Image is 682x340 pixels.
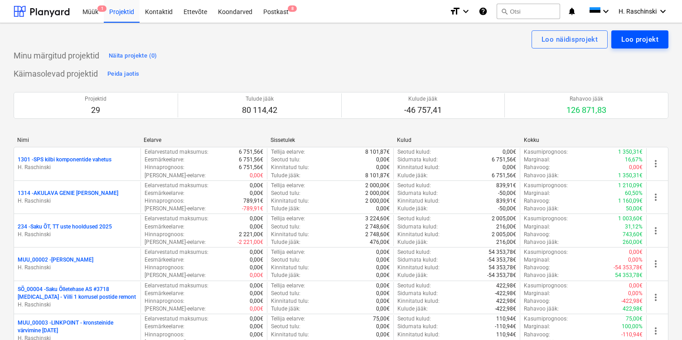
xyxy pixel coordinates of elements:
[450,6,460,17] i: format_size
[619,8,657,15] span: H. Raschinski
[239,156,263,164] p: 6 751,56€
[145,164,184,171] p: Hinnaprognoos :
[650,292,661,303] span: more_vert
[618,215,643,223] p: 1 003,60€
[524,137,643,143] div: Kokku
[271,248,305,256] p: Tellija eelarve :
[524,264,550,272] p: Rahavoog :
[145,297,184,305] p: Hinnaprognoos :
[376,264,390,272] p: 0,00€
[622,323,643,330] p: 100,00%
[145,315,208,323] p: Eelarvestatud maksumus :
[625,189,643,197] p: 60,50%
[524,223,550,231] p: Marginaal :
[524,164,550,171] p: Rahavoog :
[629,282,643,290] p: 0,00€
[250,282,263,290] p: 0,00€
[365,223,390,231] p: 2 748,60€
[397,256,438,264] p: Sidumata kulud :
[625,156,643,164] p: 16,67%
[250,172,263,180] p: 0,00€
[18,319,137,335] p: MUU_00003 - LINKPOINT - kronsteinide värvimine [DATE]
[629,248,643,256] p: 0,00€
[629,164,643,171] p: 0,00€
[18,223,137,238] div: 234 -Saku ÕT, TT uste hooldused 2025H. Raschinski
[145,182,208,189] p: Eelarvestatud maksumus :
[397,148,431,156] p: Seotud kulud :
[109,51,157,61] div: Näita projekte (0)
[567,6,576,17] i: notifications
[611,30,668,49] button: Loo projekt
[496,182,516,189] p: 839,91€
[250,264,263,272] p: 0,00€
[18,286,137,301] p: SÕ_00004 - Saku Õlletehase AS #3718 [MEDICAL_DATA] - Villi 1 korrusel postide remont
[623,305,643,313] p: 422,98€
[271,189,300,197] p: Seotud tulu :
[524,197,550,205] p: Rahavoog :
[397,189,438,197] p: Sidumata kulud :
[524,290,550,297] p: Marginaal :
[397,238,428,246] p: Kulude jääk :
[397,182,431,189] p: Seotud kulud :
[650,192,661,203] span: more_vert
[250,290,263,297] p: 0,00€
[85,105,106,116] p: 29
[397,205,428,213] p: Kulude jääk :
[625,223,643,231] p: 31,12%
[239,231,263,238] p: 2 221,00€
[496,331,516,339] p: 110,94€
[496,315,516,323] p: 110,94€
[239,148,263,156] p: 6 751,56€
[397,197,440,205] p: Kinnitatud kulud :
[542,34,598,45] div: Loo näidisprojekt
[145,282,208,290] p: Eelarvestatud maksumus :
[271,238,300,246] p: Tulude jääk :
[492,156,516,164] p: 6 751,56€
[492,172,516,180] p: 6 751,56€
[489,264,516,272] p: 54 353,78€
[618,182,643,189] p: 1 210,09€
[376,331,390,339] p: 0,00€
[496,238,516,246] p: 216,00€
[250,215,263,223] p: 0,00€
[365,231,390,238] p: 2 748,60€
[18,164,137,171] p: H. Raschinski
[271,272,300,279] p: Tulude jääk :
[524,323,550,330] p: Marginaal :
[496,197,516,205] p: 839,91€
[243,197,263,205] p: 789,91€
[376,164,390,171] p: 0,00€
[18,286,137,309] div: SÕ_00004 -Saku Õlletehase AS #3718 [MEDICAL_DATA] - Villi 1 korrusel postide remontH. Raschinski
[288,5,297,12] span: 8
[489,248,516,256] p: 54 353,78€
[365,148,390,156] p: 8 101,87€
[495,305,516,313] p: -422,98€
[376,156,390,164] p: 0,00€
[621,34,658,45] div: Loo projekt
[145,290,184,297] p: Eesmärkeelarve :
[271,297,309,305] p: Kinnitatud tulu :
[524,189,550,197] p: Marginaal :
[524,272,559,279] p: Rahavoo jääk :
[106,49,160,63] button: Näita projekte (0)
[524,215,568,223] p: Kasumiprognoos :
[397,305,428,313] p: Kulude jääk :
[376,323,390,330] p: 0,00€
[271,256,300,264] p: Seotud tulu :
[107,69,139,79] div: Peida jaotis
[271,323,300,330] p: Seotud tulu :
[373,315,390,323] p: 75,00€
[145,264,184,272] p: Hinnaprognoos :
[18,189,118,197] p: 1314 - AKULAVA GENIE [PERSON_NAME]
[145,148,208,156] p: Eelarvestatud maksumus :
[271,205,300,213] p: Tulude jääk :
[498,189,516,197] p: -50,00€
[397,215,431,223] p: Seotud kulud :
[144,137,263,143] div: Eelarve
[18,156,137,171] div: 1301 -SPS kilbi komponentide vahetusH. Raschinski
[271,282,305,290] p: Tellija eelarve :
[623,231,643,238] p: 743,60€
[524,315,568,323] p: Kasumiprognoos :
[496,297,516,305] p: 422,98€
[271,148,305,156] p: Tellija eelarve :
